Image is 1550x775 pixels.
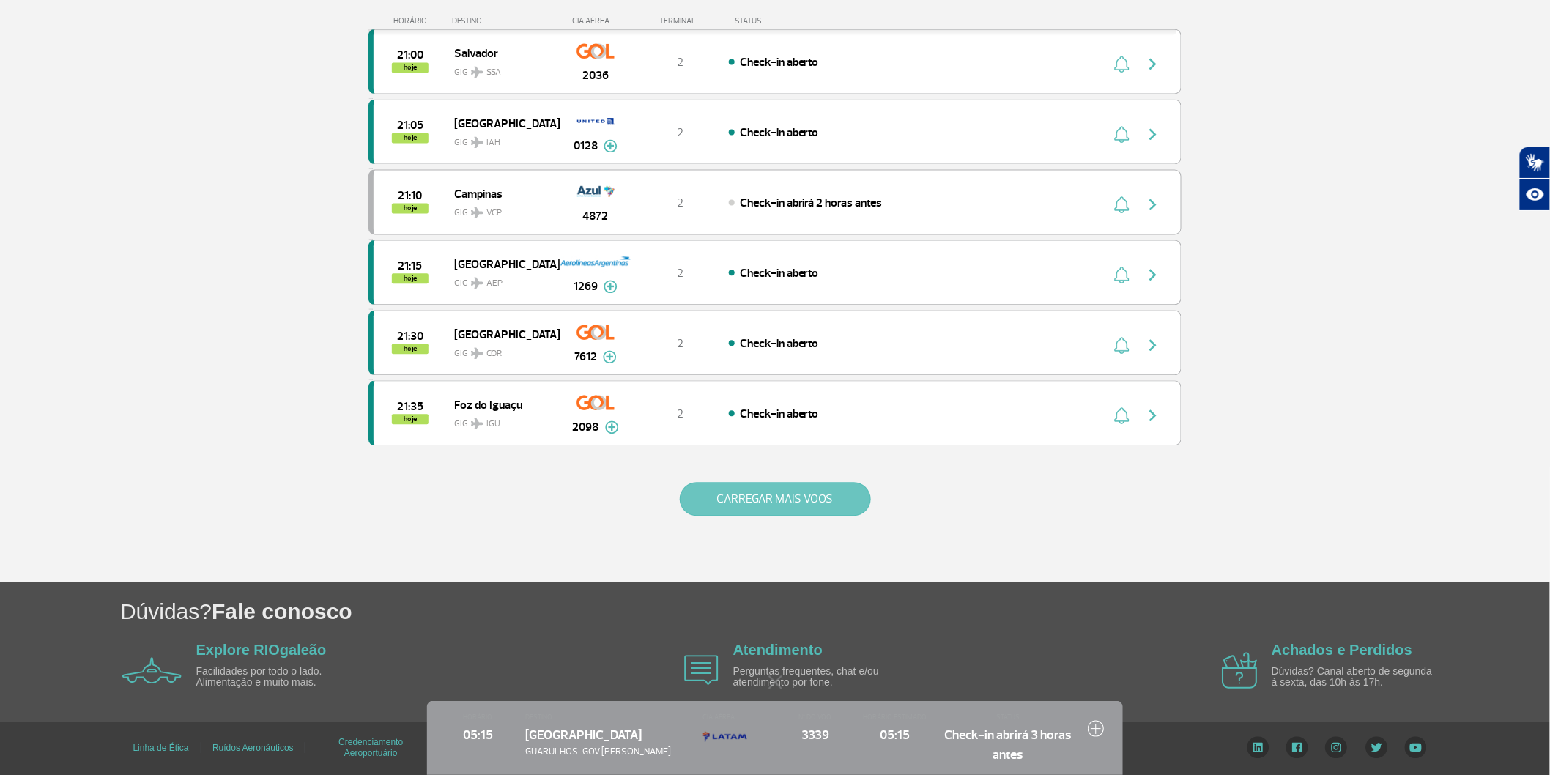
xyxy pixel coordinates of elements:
[677,407,683,421] span: 2
[1114,55,1130,73] img: sino-painel-voo.svg
[559,16,632,26] div: CIA AÉREA
[525,745,689,759] span: GUARULHOS-GOV. [PERSON_NAME]
[740,266,819,281] span: Check-in aberto
[783,712,848,722] span: Nº DO VOO
[943,712,1073,722] span: STATUS
[1144,407,1162,424] img: seta-direita-painel-voo.svg
[398,261,423,271] span: 2025-08-26 21:15:00
[471,347,483,359] img: destiny_airplane.svg
[604,139,618,152] img: mais-info-painel-voo.svg
[486,347,502,360] span: COR
[525,727,642,743] span: [GEOGRAPHIC_DATA]
[471,418,483,429] img: destiny_airplane.svg
[454,184,548,203] span: Campinas
[392,133,429,143] span: hoje
[740,407,819,421] span: Check-in aberto
[392,273,429,283] span: hoje
[684,655,719,685] img: airplane icon
[1272,666,1440,689] p: Dúvidas? Canal aberto de segunda à sexta, das 10h às 17h.
[486,418,500,431] span: IGU
[373,16,453,26] div: HORÁRIO
[454,269,548,290] span: GIG
[740,336,819,351] span: Check-in aberto
[471,207,483,218] img: destiny_airplane.svg
[392,344,429,354] span: hoje
[471,136,483,148] img: destiny_airplane.svg
[604,280,618,293] img: mais-info-painel-voo.svg
[605,420,619,434] img: mais-info-painel-voo.svg
[783,725,848,744] span: 3339
[574,137,598,155] span: 0128
[1519,147,1550,211] div: Plugin de acessibilidade da Hand Talk.
[740,55,819,70] span: Check-in aberto
[454,43,548,62] span: Salvador
[453,16,560,26] div: DESTINO
[397,401,423,412] span: 2025-08-26 21:35:00
[582,67,609,84] span: 2036
[454,325,548,344] span: [GEOGRAPHIC_DATA]
[120,596,1550,626] h1: Dúvidas?
[573,418,599,436] span: 2098
[583,207,609,225] span: 4872
[454,128,548,149] span: GIG
[677,336,683,351] span: 2
[863,725,928,744] span: 05:15
[398,190,423,201] span: 2025-08-26 21:10:00
[740,196,883,210] span: Check-in abrirá 2 horas antes
[486,66,501,79] span: SSA
[454,339,548,360] span: GIG
[1144,55,1162,73] img: seta-direita-painel-voo.svg
[454,395,548,414] span: Foz do Iguaçu
[471,66,483,78] img: destiny_airplane.svg
[1519,179,1550,211] button: Abrir recursos assistivos.
[392,62,429,73] span: hoje
[733,642,823,658] a: Atendimento
[445,725,511,744] span: 05:15
[196,666,365,689] p: Facilidades por todo o lado. Alimentação e muito mais.
[1114,125,1130,143] img: sino-painel-voo.svg
[740,125,819,140] span: Check-in aberto
[1114,196,1130,213] img: sino-painel-voo.svg
[1114,336,1130,354] img: sino-painel-voo.svg
[574,278,598,295] span: 1269
[525,712,689,722] span: DESTINO
[1222,652,1258,689] img: airplane icon
[1144,125,1162,143] img: seta-direita-painel-voo.svg
[677,266,683,281] span: 2
[1114,407,1130,424] img: sino-painel-voo.svg
[943,725,1073,764] span: Check-in abrirá 3 horas antes
[454,114,548,133] span: [GEOGRAPHIC_DATA]
[122,657,182,683] img: airplane icon
[486,277,503,290] span: AEP
[603,350,617,363] img: mais-info-painel-voo.svg
[212,599,352,623] span: Fale conosco
[397,331,423,341] span: 2025-08-26 21:30:00
[863,712,928,722] span: HORÁRIO ESTIMADO
[574,348,597,366] span: 7612
[632,16,727,26] div: TERMINAL
[392,203,429,213] span: hoje
[703,712,768,722] span: CIA AÉREA
[454,409,548,431] span: GIG
[454,58,548,79] span: GIG
[677,196,683,210] span: 2
[196,642,327,658] a: Explore RIOgaleão
[677,55,683,70] span: 2
[680,482,871,516] button: CARREGAR MAIS VOOS
[471,277,483,289] img: destiny_airplane.svg
[727,16,847,26] div: STATUS
[486,207,502,220] span: VCP
[397,50,423,60] span: 2025-08-26 21:00:00
[1144,266,1162,283] img: seta-direita-painel-voo.svg
[454,254,548,273] span: [GEOGRAPHIC_DATA]
[1144,196,1162,213] img: seta-direita-painel-voo.svg
[1519,147,1550,179] button: Abrir tradutor de língua de sinais.
[1114,266,1130,283] img: sino-painel-voo.svg
[486,136,500,149] span: IAH
[1272,642,1412,658] a: Achados e Perdidos
[454,199,548,220] span: GIG
[733,666,902,689] p: Perguntas frequentes, chat e/ou atendimento por fone.
[677,125,683,140] span: 2
[1144,336,1162,354] img: seta-direita-painel-voo.svg
[445,712,511,722] span: HORÁRIO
